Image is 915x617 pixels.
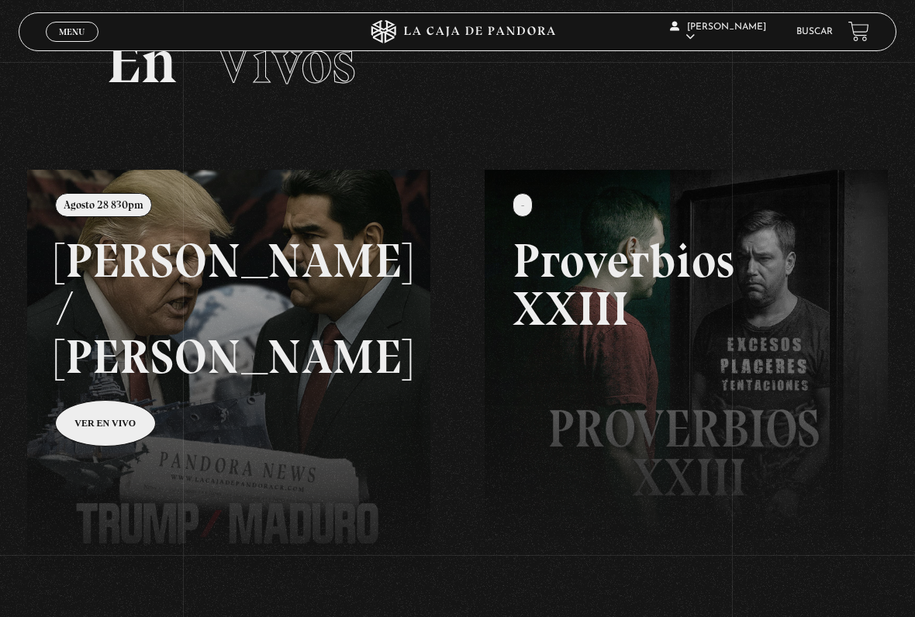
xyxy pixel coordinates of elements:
a: Buscar [796,27,833,36]
span: Vivos [214,24,356,98]
span: Menu [59,27,85,36]
a: View your shopping cart [848,21,869,42]
span: [PERSON_NAME] [670,22,766,42]
h2: En [106,30,809,92]
span: Cerrar [54,40,91,51]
